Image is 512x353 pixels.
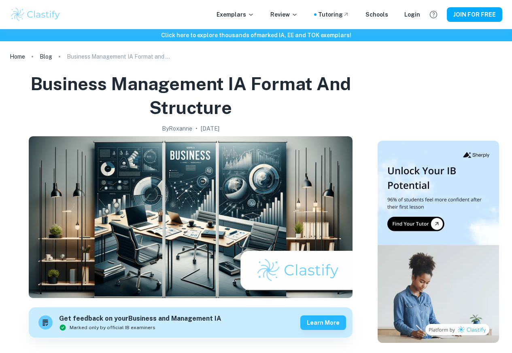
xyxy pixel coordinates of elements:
[447,7,502,22] button: JOIN FOR FREE
[40,51,52,62] a: Blog
[378,141,499,343] img: Thumbnail
[2,31,510,40] h6: Click here to explore thousands of marked IA, EE and TOK exemplars !
[217,10,254,19] p: Exemplars
[201,124,219,133] h2: [DATE]
[13,72,368,119] h1: Business Management IA Format and Structure
[10,51,25,62] a: Home
[195,124,198,133] p: •
[67,52,172,61] p: Business Management IA Format and Structure
[318,10,349,19] a: Tutoring
[29,307,353,338] a: Get feedback on yourBusiness and Management IAMarked only by official IB examinersLearn more
[300,315,346,330] button: Learn more
[10,6,61,23] img: Clastify logo
[427,8,440,21] button: Help and Feedback
[270,10,298,19] p: Review
[59,314,221,324] h6: Get feedback on your Business and Management IA
[162,124,192,133] h2: By Roxanne
[70,324,155,331] span: Marked only by official IB examiners
[365,10,388,19] a: Schools
[29,136,353,298] img: Business Management IA Format and Structure cover image
[404,10,420,19] a: Login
